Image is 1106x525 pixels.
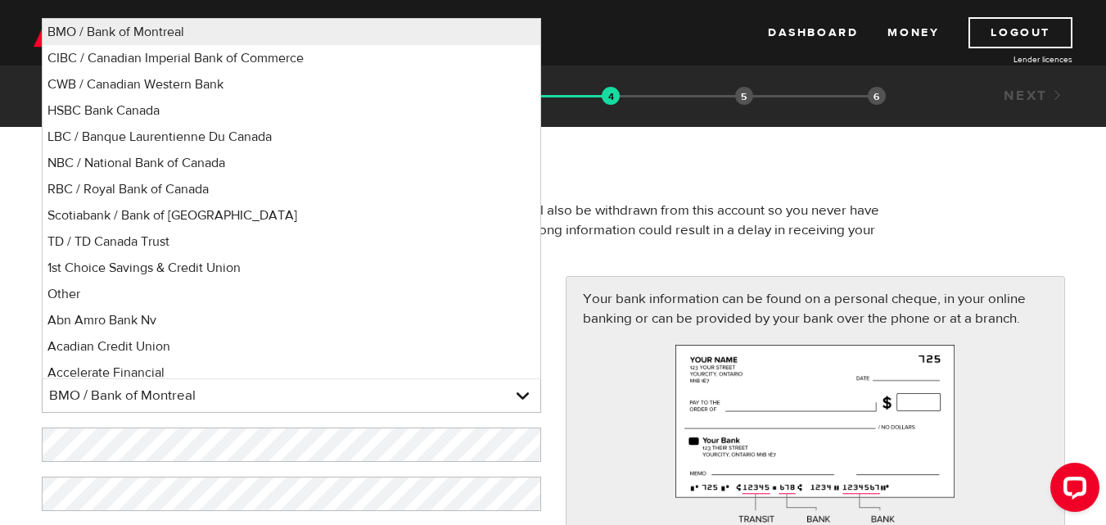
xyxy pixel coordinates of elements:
[43,202,540,229] li: Scotiabank / Bank of [GEOGRAPHIC_DATA]
[968,17,1072,48] a: Logout
[43,255,540,281] li: 1st Choice Savings & Credit Union
[43,150,540,176] li: NBC / National Bank of Canada
[1004,87,1064,105] a: Next
[43,19,540,45] li: BMO / Bank of Montreal
[583,289,1048,328] p: Your bank information can be found on a personal cheque, in your online banking or can be provide...
[43,307,540,333] li: Abn Amro Bank Nv
[43,71,540,97] li: CWB / Canadian Western Bank
[43,229,540,255] li: TD / TD Canada Trust
[1037,456,1106,525] iframe: LiveChat chat widget
[43,97,540,124] li: HSBC Bank Canada
[768,17,858,48] a: Dashboard
[43,176,540,202] li: RBC / Royal Bank of Canada
[602,87,620,105] img: transparent-188c492fd9eaac0f573672f40bb141c2.gif
[950,53,1072,66] a: Lender licences
[43,124,540,150] li: LBC / Banque Laurentienne Du Canada
[42,152,1065,194] h1: Bank account information
[43,360,540,386] li: Accelerate Financial
[43,45,540,71] li: CIBC / Canadian Imperial Bank of Commerce
[43,281,540,307] li: Other
[34,17,130,48] img: mogo_logo-11ee424be714fa7cbb0f0f49df9e16ec.png
[887,17,939,48] a: Money
[43,333,540,360] li: Acadian Credit Union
